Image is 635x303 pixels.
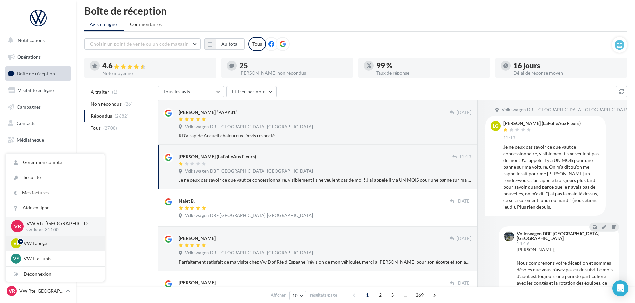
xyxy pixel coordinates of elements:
[185,124,313,130] span: Volkswagen DBF [GEOGRAPHIC_DATA] [GEOGRAPHIC_DATA]
[179,198,195,204] div: Najet B.
[204,38,245,50] button: Au total
[4,166,72,186] a: PLV et print personnalisable
[179,132,471,139] div: RDV rapide Accueil chaleureux Devis respecté
[179,235,216,242] div: [PERSON_NAME]
[91,125,101,131] span: Tous
[4,133,72,147] a: Médiathèque
[17,120,35,126] span: Contacts
[179,177,471,183] div: Je ne peux pas savoir ce que vaut ce concessionnaire, visiblement ils ne veulent pas de moi ! J'a...
[13,255,19,262] span: VE
[457,280,471,286] span: [DATE]
[502,107,630,113] span: Volkswagen DBF [GEOGRAPHIC_DATA] [GEOGRAPHIC_DATA]
[185,250,313,256] span: Volkswagen DBF [GEOGRAPHIC_DATA] [GEOGRAPHIC_DATA]
[91,101,122,107] span: Non répondus
[4,116,72,130] a: Contacts
[387,290,398,300] span: 3
[19,288,63,294] p: VW Rte [GEOGRAPHIC_DATA]
[4,100,72,114] a: Campagnes
[9,288,15,294] span: VR
[18,37,45,43] span: Notifications
[24,240,97,247] p: VW Labège
[185,213,313,219] span: Volkswagen DBF [GEOGRAPHIC_DATA] [GEOGRAPHIC_DATA]
[103,125,117,131] span: (2708)
[216,38,245,50] button: Au total
[24,255,97,262] p: VW Etat-unis
[4,83,72,97] a: Visibilité en ligne
[163,89,190,94] span: Tous les avis
[4,150,72,164] a: Calendrier
[6,155,105,170] a: Gérer mon compte
[179,259,471,265] div: Parfaitement satisfait de ma visite chez Vw Dbf Rte d’Espagne (révision de mon véhicule), merci à...
[413,290,427,300] span: 269
[248,37,266,51] div: Tous
[91,89,109,95] span: A traiter
[4,33,70,47] button: Notifications
[503,121,581,126] div: [PERSON_NAME] (LaFolleAuxFleurs)
[4,188,72,208] a: Campagnes DataOnDemand
[457,236,471,242] span: [DATE]
[457,110,471,116] span: [DATE]
[6,267,105,282] div: Déconnexion
[503,144,600,210] div: Je ne peux pas savoir ce que vaut ce concessionnaire, visiblement ils ne veulent pas de moi ! J'a...
[503,135,516,141] span: 12:13
[14,223,21,230] span: VR
[17,71,55,76] span: Boîte de réception
[239,71,348,75] div: [PERSON_NAME] non répondus
[457,198,471,204] span: [DATE]
[179,153,256,160] div: [PERSON_NAME] (LaFolleAuxFleurs)
[375,290,386,300] span: 2
[13,240,19,247] span: VL
[513,62,622,69] div: 16 jours
[179,279,216,286] div: [PERSON_NAME]
[376,71,485,75] div: Taux de réponse
[158,86,224,97] button: Tous les avis
[289,291,306,300] button: 10
[112,89,118,95] span: (1)
[26,220,94,227] p: VW Rte [GEOGRAPHIC_DATA]
[185,168,313,174] span: Volkswagen DBF [GEOGRAPHIC_DATA] [GEOGRAPHIC_DATA]
[513,71,622,75] div: Délai de réponse moyen
[84,6,627,16] div: Boîte de réception
[493,123,498,129] span: LG
[459,154,471,160] span: 12:13
[362,290,373,300] span: 1
[612,280,628,296] div: Open Intercom Messenger
[102,71,211,76] div: Note moyenne
[292,293,298,298] span: 10
[6,170,105,185] a: Sécurité
[6,200,105,215] a: Aide en ligne
[4,50,72,64] a: Opérations
[18,87,54,93] span: Visibilité en ligne
[239,62,348,69] div: 25
[17,137,44,143] span: Médiathèque
[124,101,133,107] span: (26)
[130,21,162,28] span: Commentaires
[17,54,41,60] span: Opérations
[5,285,71,297] a: VR VW Rte [GEOGRAPHIC_DATA]
[4,66,72,80] a: Boîte de réception
[271,292,286,298] span: Afficher
[90,41,189,47] span: Choisir un point de vente ou un code magasin
[400,290,411,300] span: ...
[102,62,211,70] div: 4.6
[17,104,41,109] span: Campagnes
[376,62,485,69] div: 99 %
[6,185,105,200] a: Mes factures
[517,231,612,241] div: Volkswagen DBF [GEOGRAPHIC_DATA] [GEOGRAPHIC_DATA]
[517,241,529,246] span: 14:49
[84,38,201,50] button: Choisir un point de vente ou un code magasin
[26,227,94,233] p: vw-kear-31100
[179,109,237,116] div: [PERSON_NAME] “PAPY31”
[226,86,277,97] button: Filtrer par note
[310,292,337,298] span: résultats/page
